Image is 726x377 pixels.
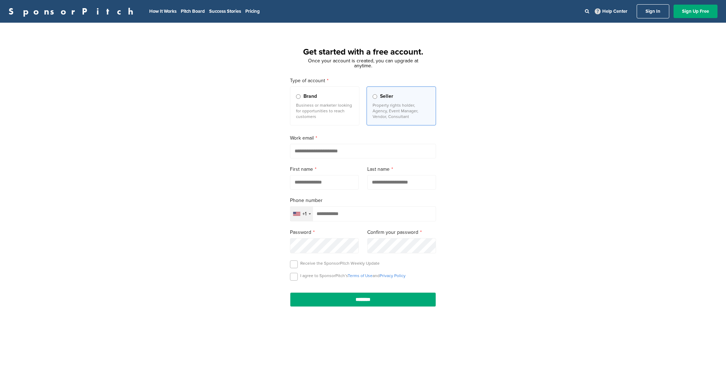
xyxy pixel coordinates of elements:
span: Once your account is created, you can upgrade at anytime. [308,58,418,69]
a: Privacy Policy [380,273,406,278]
label: Type of account [290,77,436,85]
a: SponsorPitch [9,7,138,16]
a: Terms of Use [348,273,373,278]
label: Password [290,229,359,236]
p: I agree to SponsorPitch’s and [300,273,406,278]
h1: Get started with a free account. [281,46,445,58]
input: Seller Property rights holder, Agency, Event Manager, Vendor, Consultant [373,94,377,99]
p: Receive the SponsorPitch Weekly Update [300,260,380,266]
label: Phone number [290,197,436,204]
p: Business or marketer looking for opportunities to reach customers [296,102,353,119]
label: Confirm your password [367,229,436,236]
a: How It Works [149,9,177,14]
label: Work email [290,134,436,142]
label: Last name [367,165,436,173]
a: Pricing [245,9,260,14]
div: +1 [302,212,307,216]
a: Pitch Board [181,9,205,14]
a: Success Stories [209,9,241,14]
a: Sign In [637,4,669,18]
div: Selected country [290,207,313,221]
span: Seller [380,92,393,100]
a: Help Center [593,7,629,16]
input: Brand Business or marketer looking for opportunities to reach customers [296,94,301,99]
p: Property rights holder, Agency, Event Manager, Vendor, Consultant [373,102,430,119]
label: First name [290,165,359,173]
span: Brand [303,92,317,100]
a: Sign Up Free [674,5,717,18]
